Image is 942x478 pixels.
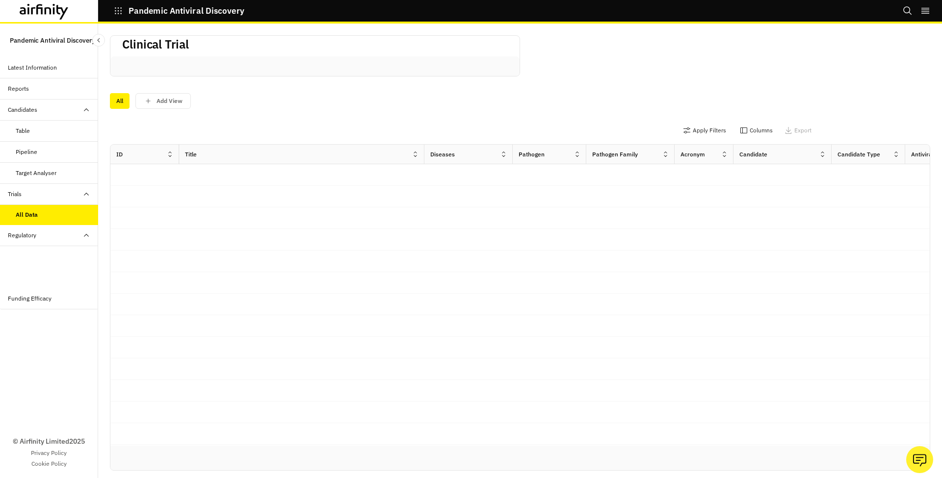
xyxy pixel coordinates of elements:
[116,150,123,159] div: ID
[785,123,811,138] button: Export
[740,123,773,138] button: Columns
[135,93,191,109] button: save changes
[31,449,67,457] a: Privacy Policy
[16,210,38,219] div: All Data
[157,98,183,104] p: Add View
[10,31,95,50] p: Pandemic Antiviral Discovery
[114,2,244,19] button: Pandemic Antiviral Discovery
[8,231,36,240] div: Regulatory
[739,150,767,159] div: Candidate
[13,436,85,447] p: © Airfinity Limited 2025
[8,84,29,93] div: Reports
[16,126,30,135] div: Table
[122,37,189,51] h2: Clinical Trial
[31,459,67,468] a: Cookie Policy
[680,150,705,159] div: Acronym
[592,150,638,159] div: Pathogen Family
[906,446,933,473] button: Ask our analysts
[8,190,22,199] div: Trials
[794,127,811,134] p: Export
[92,34,105,47] button: Close Sidebar
[683,123,726,138] button: Apply Filters
[519,150,545,159] div: Pathogen
[185,150,197,159] div: Title
[8,63,57,72] div: Latest Information
[16,148,37,156] div: Pipeline
[110,93,130,109] div: All
[430,150,455,159] div: Diseases
[903,2,913,19] button: Search
[8,294,52,303] div: Funding Efficacy
[16,169,56,177] div: Target Analyser
[129,6,244,15] p: Pandemic Antiviral Discovery
[8,105,37,114] div: Candidates
[837,150,880,159] div: Candidate Type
